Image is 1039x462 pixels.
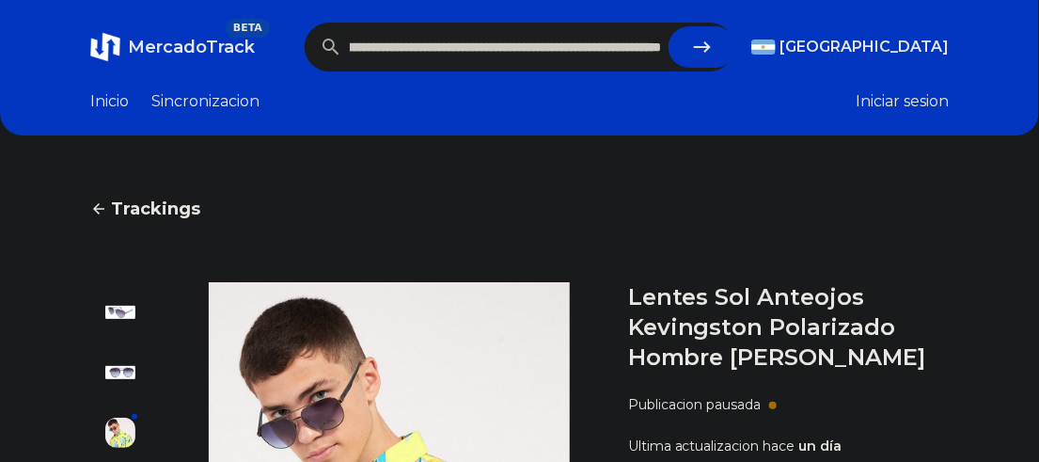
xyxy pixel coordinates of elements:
a: Sincronizacion [151,90,260,113]
img: Lentes Sol Anteojos Kevingston Polarizado Hombre Kvn Vincent [105,418,135,448]
p: Publicacion pausada [628,395,762,414]
a: MercadoTrackBETA [90,32,255,62]
a: Inicio [90,90,129,113]
h1: Lentes Sol Anteojos Kevingston Polarizado Hombre [PERSON_NAME] [628,282,949,373]
button: Iniciar sesion [856,90,949,113]
img: MercadoTrack [90,32,120,62]
span: BETA [226,19,270,38]
span: Ultima actualizacion hace [628,438,795,454]
a: Trackings [90,196,949,222]
span: Trackings [111,196,200,222]
span: [GEOGRAPHIC_DATA] [779,36,949,58]
button: [GEOGRAPHIC_DATA] [751,36,949,58]
span: un día [799,438,842,454]
span: MercadoTrack [128,37,255,57]
img: Lentes Sol Anteojos Kevingston Polarizado Hombre Kvn Vincent [105,358,135,388]
img: Argentina [751,40,776,55]
img: Lentes Sol Anteojos Kevingston Polarizado Hombre Kvn Vincent [105,297,135,327]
